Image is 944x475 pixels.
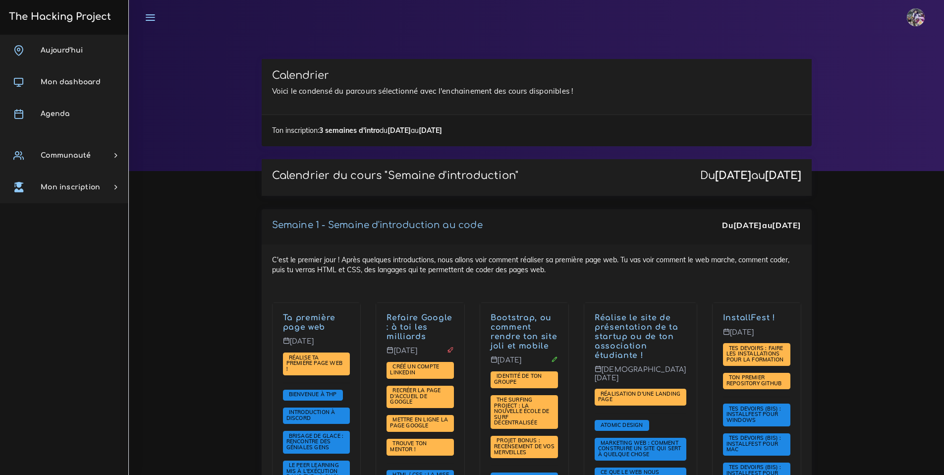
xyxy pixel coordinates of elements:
span: Tes devoirs : faire les installations pour la formation [726,345,786,363]
p: Calendrier du cours "Semaine d'introduction" [272,170,519,182]
a: Réalise ta première page web ! [286,354,343,372]
p: [DATE] [387,347,454,362]
span: Brisage de glace : rencontre des géniales gens [286,432,344,451]
a: Réalise le site de présentation de ta startup ou de ton association étudiante ! [595,313,678,359]
img: eg54bupqcshyolnhdacp.jpg [907,8,925,26]
a: Trouve ton mentor ! [390,440,427,453]
div: Ton inscription: du au [262,115,812,146]
span: Communauté [41,152,91,159]
a: Bienvenue à THP [286,391,339,398]
span: Aujourd'hui [41,47,83,54]
span: Tes devoirs (bis) : Installfest pour MAC [726,434,781,453]
span: Trouve ton mentor ! [390,440,427,453]
a: Bootstrap, ou comment rendre ton site joli et mobile [491,313,557,350]
a: Marketing web : comment construire un site qui sert à quelque chose [598,440,681,458]
a: PROJET BONUS : recensement de vos merveilles [494,437,555,456]
a: Recréer la page d'accueil de Google [390,387,441,406]
p: [DATE] [723,328,790,344]
span: Agenda [41,110,69,118]
span: Bienvenue à THP [286,391,339,398]
p: Voici le condensé du parcours sélectionné avec l'enchainement des cours disponibles ! [272,85,801,97]
a: Mettre en ligne la page Google [390,416,448,429]
a: Ton premier repository GitHub [726,374,784,387]
strong: [DATE] [733,220,762,230]
span: Tes devoirs (bis) : Installfest pour Windows [726,405,781,423]
a: Créé un compte LinkedIn [390,363,439,376]
strong: [DATE] [765,170,801,181]
div: Du au [722,220,801,231]
a: Identité de ton groupe [494,373,542,386]
a: Tes devoirs (bis) : Installfest pour MAC [726,435,781,453]
a: Brisage de glace : rencontre des géniales gens [286,433,344,451]
strong: 3 semaines d'intro [319,126,380,135]
div: Du au [700,170,801,182]
a: InstallFest ! [723,313,776,322]
strong: [DATE] [419,126,442,135]
strong: [DATE] [388,126,411,135]
a: Introduction à Discord [286,409,335,422]
h3: Calendrier [272,69,801,82]
a: Tes devoirs : faire les installations pour la formation [726,345,786,363]
a: Tes devoirs (bis) : Installfest pour Windows [726,406,781,424]
span: Mon dashboard [41,78,101,86]
span: Marketing web : comment construire un site qui sert à quelque chose [598,439,681,458]
a: The Surfing Project : la nouvelle école de surf décentralisée [494,397,550,426]
h3: The Hacking Project [6,11,111,22]
p: [DATE] [491,356,558,372]
a: Semaine 1 - Semaine d'introduction au code [272,220,483,230]
span: Mon inscription [41,183,100,191]
a: Refaire Google : à toi les milliards [387,313,452,341]
p: [DEMOGRAPHIC_DATA][DATE] [595,365,686,390]
span: Introduction à Discord [286,409,335,421]
strong: [DATE] [715,170,751,181]
a: Ta première page web [283,313,336,332]
a: Atomic Design [598,421,646,428]
strong: [DATE] [772,220,801,230]
a: Réalisation d'une landing page [598,391,680,404]
p: [DATE] [283,337,350,353]
span: Identité de ton groupe [494,372,542,385]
